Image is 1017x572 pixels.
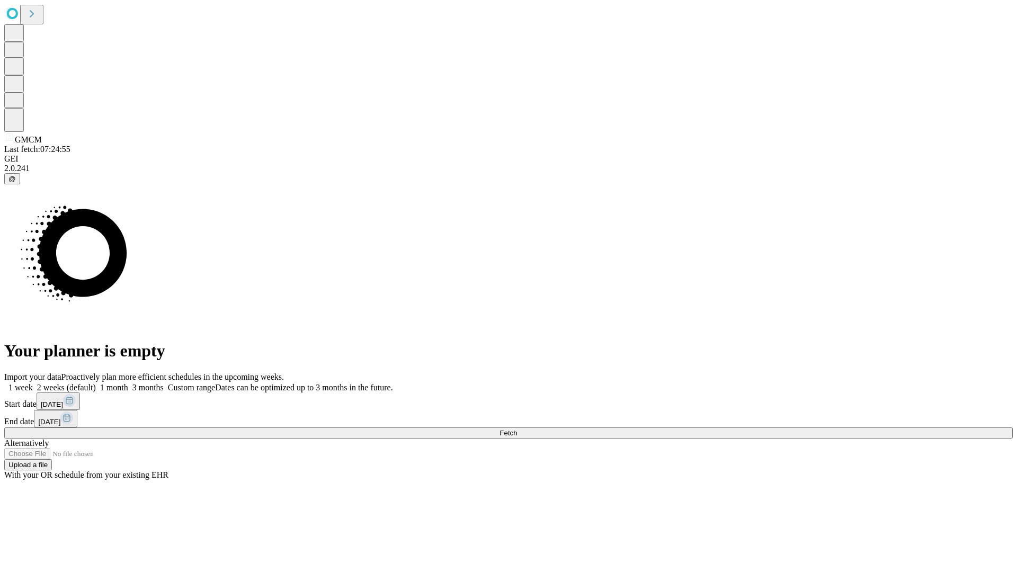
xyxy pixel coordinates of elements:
[4,470,168,479] span: With your OR schedule from your existing EHR
[4,341,1013,361] h1: Your planner is empty
[34,410,77,427] button: [DATE]
[37,383,96,392] span: 2 weeks (default)
[4,145,70,154] span: Last fetch: 07:24:55
[499,429,517,437] span: Fetch
[41,400,63,408] span: [DATE]
[4,410,1013,427] div: End date
[215,383,392,392] span: Dates can be optimized up to 3 months in the future.
[4,372,61,381] span: Import your data
[4,154,1013,164] div: GEI
[4,459,52,470] button: Upload a file
[8,175,16,183] span: @
[15,135,42,144] span: GMCM
[4,164,1013,173] div: 2.0.241
[4,392,1013,410] div: Start date
[61,372,284,381] span: Proactively plan more efficient schedules in the upcoming weeks.
[132,383,164,392] span: 3 months
[4,439,49,448] span: Alternatively
[8,383,33,392] span: 1 week
[168,383,215,392] span: Custom range
[4,427,1013,439] button: Fetch
[37,392,80,410] button: [DATE]
[38,418,60,426] span: [DATE]
[100,383,128,392] span: 1 month
[4,173,20,184] button: @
